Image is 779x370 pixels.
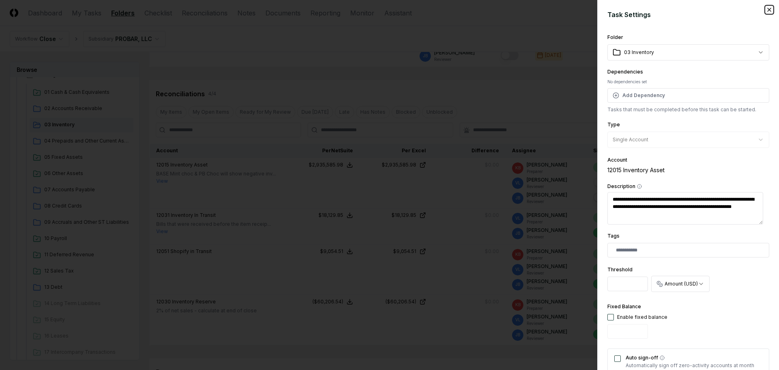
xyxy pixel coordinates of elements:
[607,34,623,40] label: Folder
[607,69,643,75] label: Dependencies
[626,355,762,360] label: Auto sign-off
[607,106,769,113] p: Tasks that must be completed before this task can be started.
[607,166,769,174] div: 12015 Inventory Asset
[607,79,769,85] div: No dependencies set
[617,314,667,321] div: Enable fixed balance
[607,88,769,103] button: Add Dependency
[607,266,633,273] label: Threshold
[607,233,620,239] label: Tags
[660,355,665,360] button: Auto sign-off
[637,184,642,189] button: Description
[607,158,769,162] div: Account
[607,184,769,189] label: Description
[607,303,641,309] label: Fixed Balance
[607,10,769,19] h2: Task Settings
[607,121,620,128] label: Type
